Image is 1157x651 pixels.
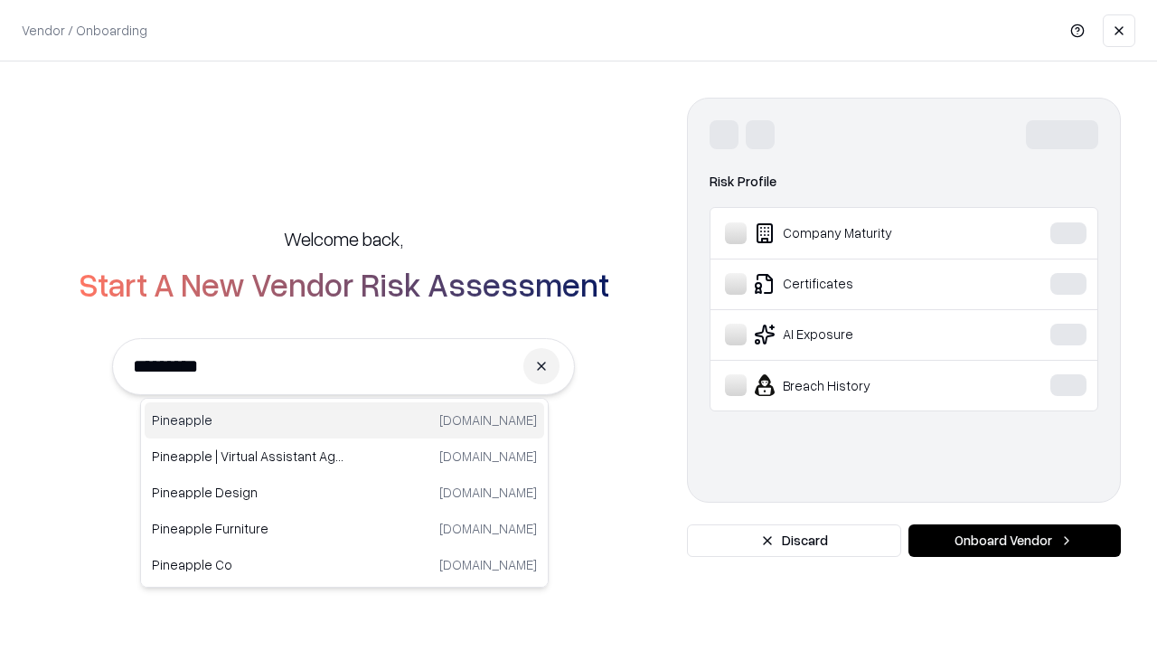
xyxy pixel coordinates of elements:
[284,226,403,251] h5: Welcome back,
[439,410,537,429] p: [DOMAIN_NAME]
[152,447,344,466] p: Pineapple | Virtual Assistant Agency
[439,483,537,502] p: [DOMAIN_NAME]
[725,273,995,295] div: Certificates
[152,555,344,574] p: Pineapple Co
[22,21,147,40] p: Vendor / Onboarding
[725,374,995,396] div: Breach History
[439,519,537,538] p: [DOMAIN_NAME]
[725,222,995,244] div: Company Maturity
[79,266,609,302] h2: Start A New Vendor Risk Assessment
[687,524,901,557] button: Discard
[152,519,344,538] p: Pineapple Furniture
[152,483,344,502] p: Pineapple Design
[140,398,549,588] div: Suggestions
[710,171,1098,193] div: Risk Profile
[152,410,344,429] p: Pineapple
[908,524,1121,557] button: Onboard Vendor
[725,324,995,345] div: AI Exposure
[439,555,537,574] p: [DOMAIN_NAME]
[439,447,537,466] p: [DOMAIN_NAME]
